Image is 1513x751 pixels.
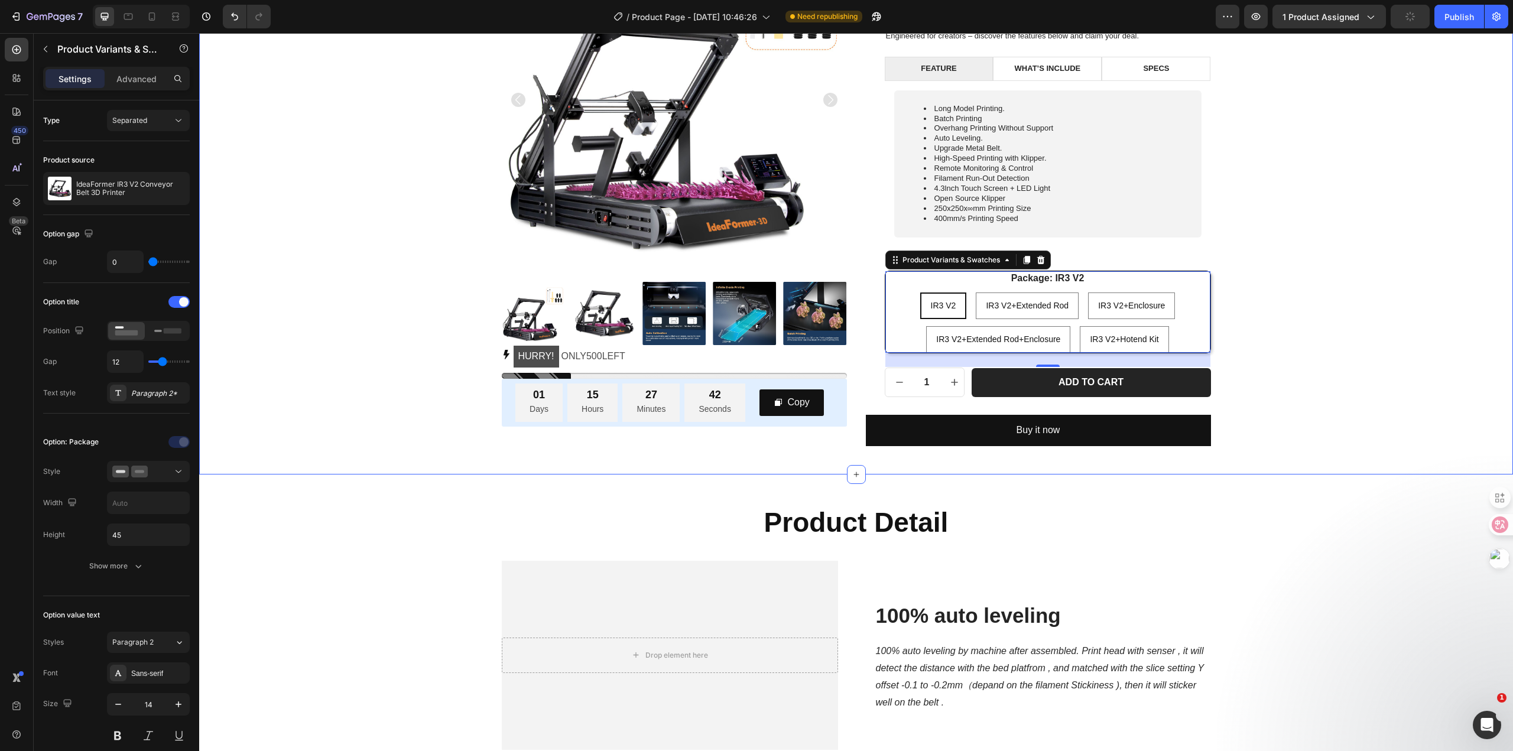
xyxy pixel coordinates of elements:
li: Auto Leveling. [725,100,996,110]
button: Copy [560,356,625,383]
div: Option gap [43,226,96,242]
p: SPECS [944,31,970,41]
li: Long Model Printing. [725,71,996,81]
p: Hours [382,369,404,383]
span: 1 [1497,693,1506,703]
button: Paragraph 2 [107,632,190,653]
div: Paragraph 2* [131,388,187,399]
p: 7 [77,9,83,24]
div: Sans-serif [131,668,187,679]
div: Width [43,495,79,511]
button: Carousel Back Arrow [312,60,326,74]
button: increment [741,335,770,363]
div: 15 [382,355,404,369]
div: Type [43,115,60,126]
button: 7 [5,5,88,28]
div: Position [43,323,86,339]
div: Show more [89,560,144,572]
span: IR3 V2+Extended Rod [787,268,869,277]
p: Minutes [437,369,466,383]
span: / [626,11,629,23]
button: Separated [107,110,190,131]
span: Need republishing [797,11,858,22]
span: IR3 V2+Enclosure [899,268,966,277]
mark: HURRY! [314,313,360,334]
div: Style [43,466,60,477]
strong: Product Detail [565,474,749,505]
p: Advanced [116,73,157,85]
img: product feature img [48,177,72,200]
div: Height [43,529,65,540]
iframe: Design area [199,33,1513,751]
p: Product Variants & Swatches [57,42,158,56]
button: Add to cart [772,335,1012,364]
div: Add to cart [859,343,924,356]
input: quantity [715,335,741,363]
legend: Package: IR3 V2 [811,238,887,253]
div: Font [43,668,58,678]
li: Remote Monitoring & Control [725,131,996,141]
button: 1 product assigned [1272,5,1386,28]
div: 27 [437,355,466,369]
p: FEATURE [722,31,757,41]
button: Buy it now [667,382,1012,413]
div: Background Image [303,528,639,717]
iframe: Intercom live chat [1473,711,1501,739]
div: Option: Package [43,437,99,447]
button: decrement [686,335,715,363]
span: 500 [387,318,403,328]
div: 42 [499,355,531,369]
p: Seconds [499,369,531,383]
input: Auto [108,492,189,513]
p: IdeaFormer IR3 V2 Conveyor Belt 3D Printer [76,180,185,197]
li: Filament Run-Out Detection [725,141,996,151]
button: Carousel Next Arrow [624,60,638,74]
span: Paragraph 2 [112,637,154,648]
span: 100% auto leveling by machine after assembled. Print head with senser , it will detect the distan... [677,613,1005,674]
p: Settings [59,73,92,85]
li: High-Speed Printing with Klipper. [725,121,996,131]
p: ONLY LEFT [314,312,426,335]
div: 01 [330,355,349,369]
div: Size [43,696,74,712]
span: IR3 V2+Extended Rod+Enclosure [737,301,861,311]
li: 250x250x∞mm Printing Size [725,171,996,181]
div: Styles [43,637,64,648]
div: Text style [43,388,76,398]
div: Option value text [43,610,100,620]
div: Publish [1444,11,1474,23]
div: Drop element here [446,617,509,627]
input: Auto [108,351,143,372]
video: Video [303,528,639,717]
li: Batch Printing [725,81,996,91]
li: Open Source Klipper [725,161,996,171]
li: Upgrade Metal Belt. [725,110,996,121]
span: IR3 V2 [732,268,757,277]
span: 1 product assigned [1283,11,1359,23]
span: Product Page - [DATE] 10:46:26 [632,11,757,23]
div: Buy it now [817,389,861,406]
div: Option title [43,297,79,307]
p: Days [330,369,349,383]
span: 100% auto leveling [677,571,862,594]
li: 400mm/s Printing Speed [725,181,996,191]
div: Gap [43,356,57,367]
div: Undo/Redo [223,5,271,28]
div: Product Variants & Swatches [701,222,803,232]
li: Overhang Printing Without Support [725,90,996,100]
div: Copy [589,361,611,378]
div: Product source [43,155,95,165]
button: Show more [43,555,190,577]
div: 450 [11,126,28,135]
input: Auto [108,251,143,272]
span: Separated [112,116,147,125]
div: Beta [9,216,28,226]
input: Auto [108,524,189,545]
p: WHAT’S INCLUDE [816,31,882,41]
div: Gap [43,256,57,267]
li: 4.3lnch Touch Screen + LED Light [725,151,996,161]
span: IR3 V2+Hotend Kit [891,301,959,311]
button: Publish [1434,5,1484,28]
